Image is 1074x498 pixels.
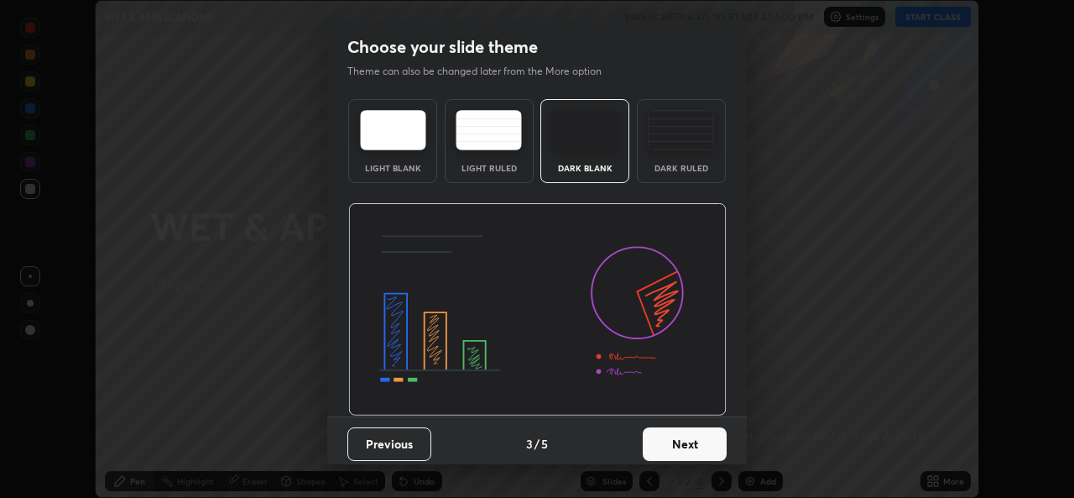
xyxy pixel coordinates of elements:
h4: / [534,435,540,453]
div: Light Ruled [456,164,523,172]
div: Light Blank [359,164,426,172]
img: darkRuledTheme.de295e13.svg [648,110,714,150]
h2: Choose your slide theme [347,36,538,58]
button: Next [643,427,727,461]
img: darkThemeBanner.d06ce4a2.svg [348,203,727,417]
p: Theme can also be changed later from the More option [347,64,619,79]
h4: 5 [541,435,548,453]
img: darkTheme.f0cc69e5.svg [552,110,618,150]
div: Dark Blank [551,164,618,172]
h4: 3 [526,435,533,453]
div: Dark Ruled [648,164,715,172]
img: lightTheme.e5ed3b09.svg [360,110,426,150]
img: lightRuledTheme.5fabf969.svg [456,110,522,150]
button: Previous [347,427,431,461]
